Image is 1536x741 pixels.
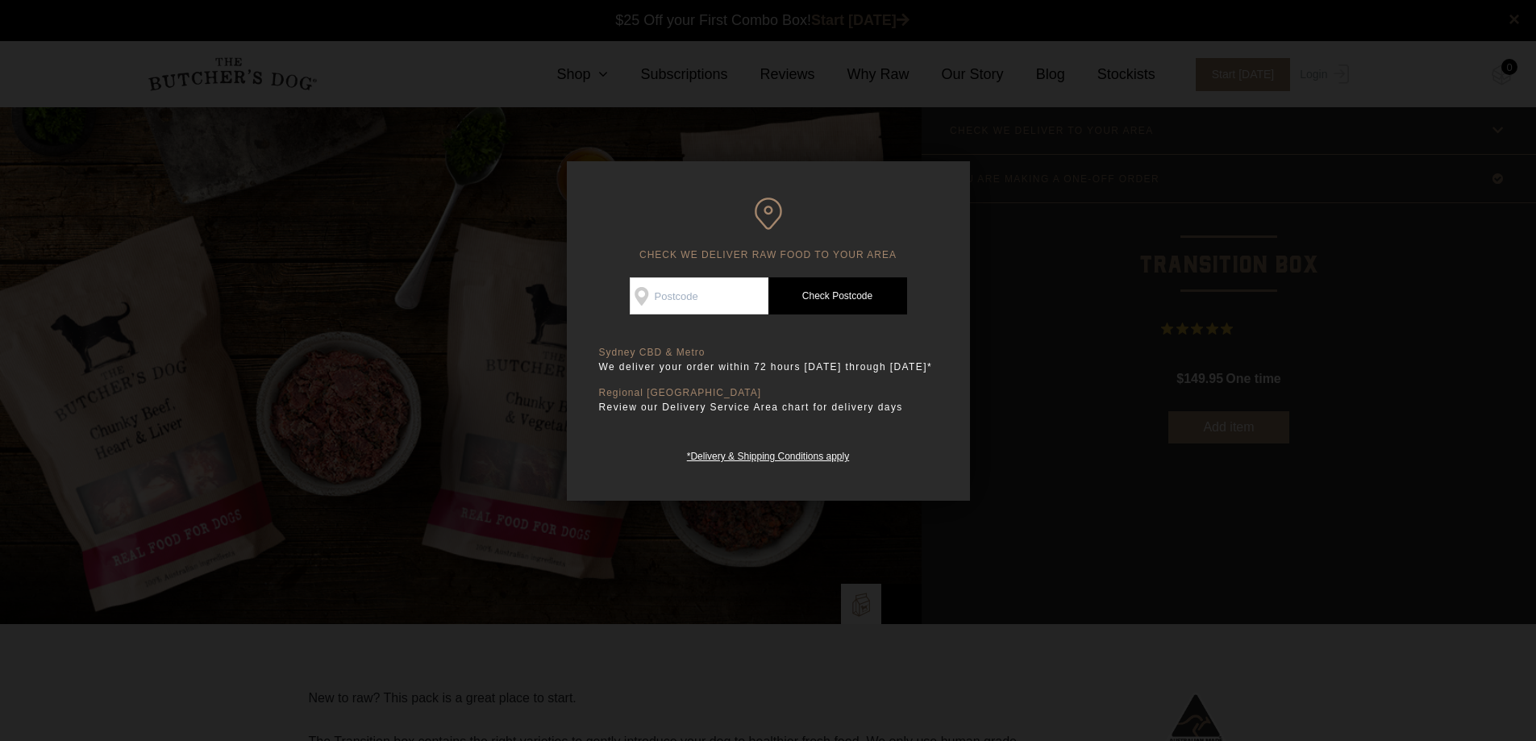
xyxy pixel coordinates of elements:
[599,359,938,375] p: We deliver your order within 72 hours [DATE] through [DATE]*
[599,347,938,359] p: Sydney CBD & Metro
[599,399,938,415] p: Review our Delivery Service Area chart for delivery days
[599,387,938,399] p: Regional [GEOGRAPHIC_DATA]
[768,277,907,314] a: Check Postcode
[687,447,849,462] a: *Delivery & Shipping Conditions apply
[599,198,938,261] h6: CHECK WE DELIVER RAW FOOD TO YOUR AREA
[630,277,768,314] input: Postcode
